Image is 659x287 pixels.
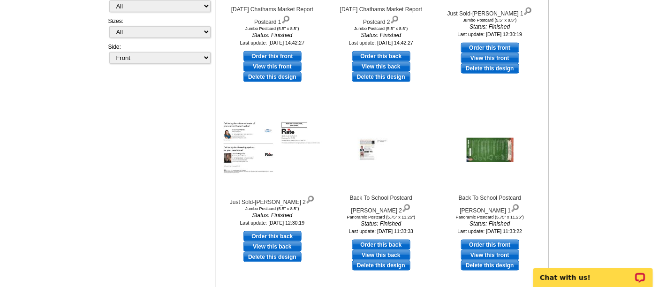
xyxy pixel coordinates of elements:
[330,215,433,219] div: Panoramic Postcard (5.75" x 11.25")
[439,18,542,23] div: Jumbo Postcard (5.5" x 8.5")
[330,26,433,31] div: Jumbo Postcard (5.5" x 8.5")
[221,5,324,26] div: [DATE] Chathams Market Report Postcard 1
[461,260,519,271] a: Delete this design
[358,138,405,162] img: Back To School Postcard Maggio 2
[240,40,305,45] small: Last update: [DATE] 14:42:27
[221,117,324,183] img: Just Sold-Valerie 2
[330,194,433,215] div: Back To School Postcard [PERSON_NAME] 2
[221,206,324,211] div: Jumbo Postcard (5.5" x 8.5")
[352,61,410,72] a: View this back
[511,202,520,212] img: view design details
[243,72,302,82] a: Delete this design
[221,211,324,219] i: Status: Finished
[461,43,519,53] a: use this design
[439,219,542,228] i: Status: Finished
[281,14,290,24] img: view design details
[349,40,414,45] small: Last update: [DATE] 14:42:27
[461,53,519,63] a: View this front
[461,63,519,74] a: Delete this design
[439,5,542,18] div: Just Sold-[PERSON_NAME] 1
[527,257,659,287] iframe: LiveChat chat widget
[352,51,410,61] a: use this design
[461,240,519,250] a: use this design
[243,51,302,61] a: use this design
[352,250,410,260] a: View this back
[108,43,210,65] div: Side:
[439,194,542,215] div: Back To School Postcard [PERSON_NAME] 1
[243,231,302,242] a: use this design
[330,5,433,26] div: [DATE] Chathams Market Report Postcard 2
[402,202,411,212] img: view design details
[221,194,324,206] div: Just Sold-[PERSON_NAME] 2
[523,5,532,15] img: view design details
[352,72,410,82] a: Delete this design
[306,194,315,204] img: view design details
[349,228,414,234] small: Last update: [DATE] 11:33:33
[243,61,302,72] a: View this front
[467,138,514,162] img: Back To School Postcard Maggio 1
[330,219,433,228] i: Status: Finished
[352,260,410,271] a: Delete this design
[243,242,302,252] a: View this back
[461,250,519,260] a: View this front
[108,17,210,43] div: Sizes:
[439,23,542,31] i: Status: Finished
[221,26,324,31] div: Jumbo Postcard (5.5" x 8.5")
[240,220,305,226] small: Last update: [DATE] 12:30:19
[458,31,523,37] small: Last update: [DATE] 12:30:19
[352,240,410,250] a: use this design
[390,14,399,24] img: view design details
[439,215,542,219] div: Panoramic Postcard (5.75" x 11.25")
[243,252,302,262] a: Delete this design
[458,228,523,234] small: Last update: [DATE] 11:33:22
[221,31,324,39] i: Status: Finished
[330,31,433,39] i: Status: Finished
